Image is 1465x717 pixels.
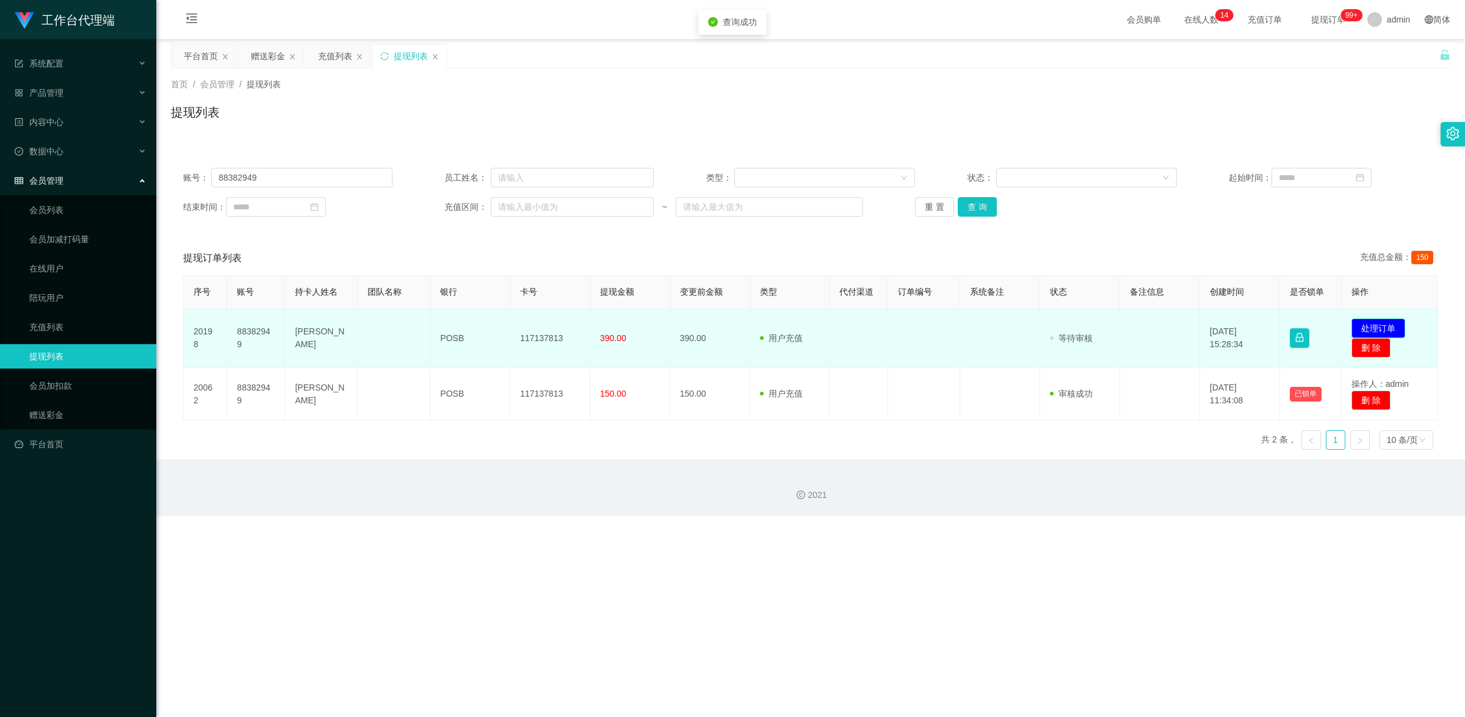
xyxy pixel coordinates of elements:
[1210,287,1244,297] span: 创建时间
[706,171,735,184] span: 类型：
[193,79,195,89] span: /
[285,309,358,368] td: [PERSON_NAME]
[29,198,146,222] a: 会员列表
[670,368,750,420] td: 150.00
[1050,389,1093,398] span: 审核成功
[1130,287,1164,297] span: 备注信息
[1351,287,1369,297] span: 操作
[1290,328,1309,348] button: 图标: lock
[15,15,115,24] a: 工作台代理端
[15,147,23,156] i: 图标: check-circle-o
[432,53,439,60] i: 图标: close
[184,309,227,368] td: 20198
[760,333,803,343] span: 用户充值
[295,287,338,297] span: 持卡人姓名
[171,103,220,121] h1: 提现列表
[958,197,997,217] button: 查 询
[1326,430,1345,450] li: 1
[171,1,212,40] i: 图标: menu-fold
[15,117,63,127] span: 内容中心
[285,368,358,420] td: [PERSON_NAME]
[676,197,863,217] input: 请输入最大值为
[15,432,146,456] a: 图标: dashboard平台首页
[183,251,242,265] span: 提现订单列表
[1290,287,1324,297] span: 是否锁单
[708,17,718,27] i: icon: check-circle
[723,17,757,27] span: 查询成功
[670,309,750,368] td: 390.00
[1351,391,1391,410] button: 删 除
[654,201,676,214] span: ~
[1340,9,1362,21] sup: 1060
[200,79,234,89] span: 会员管理
[1301,430,1321,450] li: 上一页
[310,203,319,211] i: 图标: calendar
[184,45,218,68] div: 平台首页
[1220,9,1224,21] p: 1
[1200,368,1280,420] td: [DATE] 11:34:08
[600,389,626,398] span: 150.00
[915,197,954,217] button: 重 置
[251,45,285,68] div: 赠送彩金
[15,146,63,156] span: 数据中心
[898,287,932,297] span: 订单编号
[29,315,146,339] a: 充值列表
[440,287,457,297] span: 银行
[394,45,428,68] div: 提现列表
[760,287,777,297] span: 类型
[1290,387,1322,402] button: 已锁单
[1215,9,1233,21] sup: 14
[15,12,34,29] img: logo.9652507e.png
[222,53,229,60] i: 图标: close
[237,287,254,297] span: 账号
[491,197,654,217] input: 请输入最小值为
[380,52,389,60] i: 图标: sync
[356,53,363,60] i: 图标: close
[239,79,242,89] span: /
[194,287,211,297] span: 序号
[797,491,805,499] i: 图标: copyright
[1387,431,1418,449] div: 10 条/页
[15,176,23,185] i: 图标: table
[1360,251,1438,265] div: 充值总金额：
[1178,15,1224,24] span: 在线人数
[289,53,296,60] i: 图标: close
[15,59,23,68] i: 图标: form
[183,201,226,214] span: 结束时间：
[211,168,392,187] input: 请输入
[1224,9,1229,21] p: 4
[29,344,146,369] a: 提现列表
[1050,287,1067,297] span: 状态
[491,168,654,187] input: 请输入
[227,309,285,368] td: 88382949
[227,368,285,420] td: 88382949
[680,287,723,297] span: 变更前金额
[183,171,211,184] span: 账号：
[15,59,63,68] span: 系统配置
[600,287,634,297] span: 提现金额
[1326,431,1345,449] a: 1
[1425,15,1433,24] i: 图标: global
[1356,437,1364,444] i: 图标: right
[184,368,227,420] td: 20062
[166,489,1455,502] div: 2021
[29,373,146,398] a: 会员加扣款
[1308,437,1315,444] i: 图标: left
[760,389,803,398] span: 用户充值
[900,174,908,182] i: 图标: down
[247,79,281,89] span: 提现列表
[1351,319,1405,338] button: 处理订单
[600,333,626,343] span: 390.00
[1446,127,1460,140] i: 图标: setting
[1050,333,1093,343] span: 等待审核
[29,227,146,251] a: 会员加减打码量
[970,287,1004,297] span: 系统备注
[430,368,510,420] td: POSB
[1350,430,1370,450] li: 下一页
[1351,338,1391,358] button: 删 除
[510,309,590,368] td: 117137813
[15,88,23,97] i: 图标: appstore-o
[839,287,874,297] span: 代付渠道
[510,368,590,420] td: 117137813
[1419,436,1426,445] i: 图标: down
